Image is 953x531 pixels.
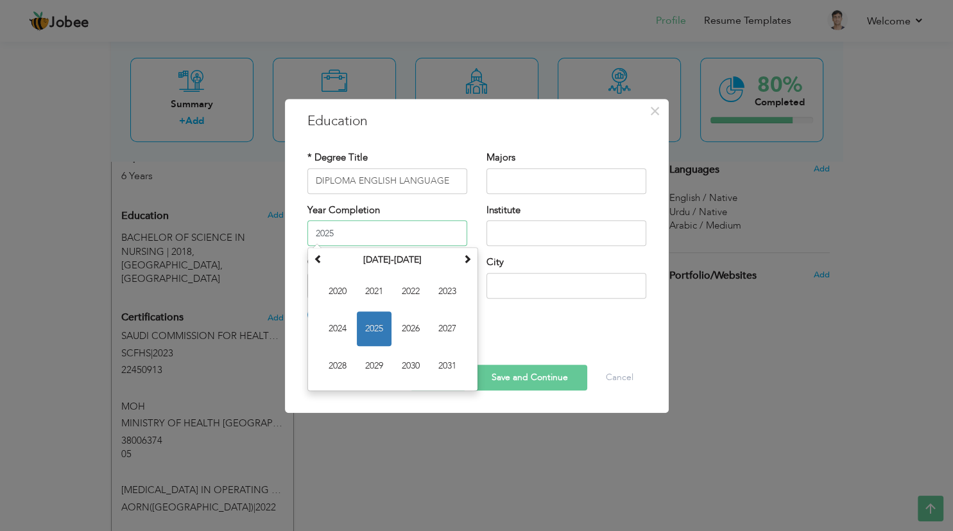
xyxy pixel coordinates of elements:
[357,274,391,309] span: 2021
[486,151,515,164] label: Majors
[320,311,355,346] span: 2024
[486,204,520,217] label: Institute
[307,112,646,131] h3: Education
[314,254,323,263] span: Previous Decade
[320,349,355,383] span: 2028
[593,365,646,390] button: Cancel
[357,349,391,383] span: 2029
[393,311,428,346] span: 2026
[430,274,465,309] span: 2023
[121,203,284,286] div: Add your educational degree.
[320,274,355,309] span: 2020
[463,254,472,263] span: Next Decade
[486,256,504,269] label: City
[307,204,380,217] label: Year Completion
[645,101,665,121] button: Close
[393,349,428,383] span: 2030
[430,311,465,346] span: 2027
[393,274,428,309] span: 2022
[357,311,391,346] span: 2025
[326,250,459,270] th: Select Decade
[430,349,465,383] span: 2031
[649,100,660,123] span: ×
[307,151,368,164] label: * Degree Title
[472,365,587,390] button: Save and Continue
